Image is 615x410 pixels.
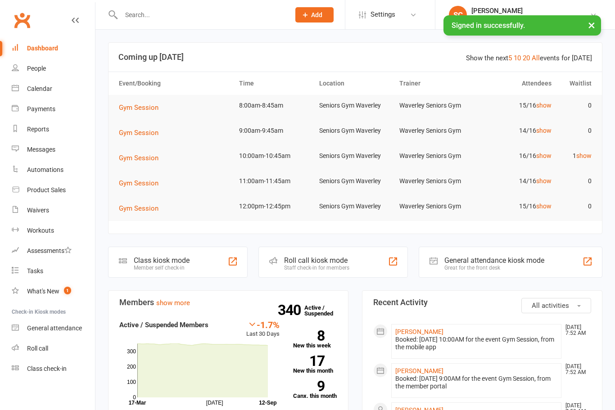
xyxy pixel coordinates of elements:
[395,367,443,374] a: [PERSON_NAME]
[119,153,165,163] button: Gym Session
[395,171,475,192] td: Waverley Seniors Gym
[371,5,395,25] span: Settings
[134,256,190,265] div: Class kiosk mode
[27,324,82,332] div: General attendance
[246,320,280,329] div: -1.7%
[395,95,475,116] td: Waverley Seniors Gym
[12,221,95,241] a: Workouts
[304,298,344,323] a: 340Active / Suspended
[561,364,591,375] time: [DATE] 7:52 AM
[556,120,596,141] td: 0
[475,145,556,167] td: 16/16
[561,324,591,336] time: [DATE] 7:52 AM
[119,127,165,138] button: Gym Session
[119,321,208,329] strong: Active / Suspended Members
[536,127,552,134] a: show
[12,79,95,99] a: Calendar
[532,302,569,310] span: All activities
[12,38,95,59] a: Dashboard
[475,196,556,217] td: 15/16
[11,9,33,32] a: Clubworx
[156,299,190,307] a: show more
[119,203,165,214] button: Gym Session
[118,53,592,62] h3: Coming up [DATE]
[64,287,71,294] span: 1
[12,119,95,140] a: Reports
[27,345,48,352] div: Roll call
[293,379,325,393] strong: 9
[583,15,600,35] button: ×
[119,298,337,307] h3: Members
[395,120,475,141] td: Waverley Seniors Gym
[293,354,325,368] strong: 17
[12,140,95,160] a: Messages
[395,196,475,217] td: Waverley Seniors Gym
[475,72,556,95] th: Attendees
[235,72,315,95] th: Time
[235,171,315,192] td: 11:00am-11:45am
[27,227,54,234] div: Workouts
[235,145,315,167] td: 10:00am-10:45am
[278,303,304,317] strong: 340
[119,102,165,113] button: Gym Session
[119,154,158,162] span: Gym Session
[12,261,95,281] a: Tasks
[311,11,322,18] span: Add
[27,85,52,92] div: Calendar
[315,120,395,141] td: Seniors Gym Waverley
[532,54,540,62] a: All
[119,178,165,189] button: Gym Session
[118,9,284,21] input: Search...
[444,256,544,265] div: General attendance kiosk mode
[27,146,55,153] div: Messages
[452,21,525,30] span: Signed in successfully.
[523,54,530,62] a: 20
[27,166,63,173] div: Automations
[315,145,395,167] td: Seniors Gym Waverley
[12,160,95,180] a: Automations
[295,7,334,23] button: Add
[12,59,95,79] a: People
[12,338,95,359] a: Roll call
[27,65,46,72] div: People
[27,126,49,133] div: Reports
[293,330,338,348] a: 8New this week
[235,120,315,141] td: 9:00am-9:45am
[12,241,95,261] a: Assessments
[395,145,475,167] td: Waverley Seniors Gym
[27,186,66,194] div: Product Sales
[12,318,95,338] a: General attendance kiosk mode
[119,104,158,112] span: Gym Session
[119,179,158,187] span: Gym Session
[284,256,349,265] div: Roll call kiosk mode
[12,359,95,379] a: Class kiosk mode
[293,356,338,374] a: 17New this month
[508,54,512,62] a: 5
[444,265,544,271] div: Great for the front desk
[27,207,49,214] div: Waivers
[556,171,596,192] td: 0
[556,145,596,167] td: 1
[235,196,315,217] td: 12:00pm-12:45pm
[27,105,55,113] div: Payments
[395,328,443,335] a: [PERSON_NAME]
[27,365,67,372] div: Class check-in
[293,381,338,399] a: 9Canx. this month
[27,288,59,295] div: What's New
[315,95,395,116] td: Seniors Gym Waverley
[395,72,475,95] th: Trainer
[395,336,557,351] div: Booked: [DATE] 10:00AM for the event Gym Session, from the mobile app
[556,95,596,116] td: 0
[293,329,325,342] strong: 8
[536,177,552,185] a: show
[475,171,556,192] td: 14/16
[12,281,95,302] a: What's New1
[449,6,467,24] div: SC
[395,375,557,390] div: Booked: [DATE] 9:00AM for the event Gym Session, from the member portal
[475,95,556,116] td: 15/16
[576,152,592,159] a: show
[536,203,552,210] a: show
[27,267,43,275] div: Tasks
[284,265,349,271] div: Staff check-in for members
[119,129,158,137] span: Gym Session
